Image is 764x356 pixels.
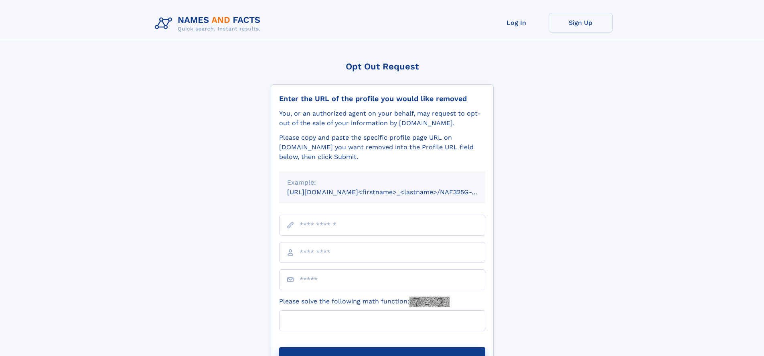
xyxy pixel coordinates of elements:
[152,13,267,35] img: Logo Names and Facts
[484,13,549,33] a: Log In
[287,178,477,187] div: Example:
[271,61,494,71] div: Opt Out Request
[279,109,485,128] div: You, or an authorized agent on your behalf, may request to opt-out of the sale of your informatio...
[279,133,485,162] div: Please copy and paste the specific profile page URL on [DOMAIN_NAME] you want removed into the Pr...
[287,188,501,196] small: [URL][DOMAIN_NAME]<firstname>_<lastname>/NAF325G-xxxxxxxx
[279,297,450,307] label: Please solve the following math function:
[549,13,613,33] a: Sign Up
[279,94,485,103] div: Enter the URL of the profile you would like removed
